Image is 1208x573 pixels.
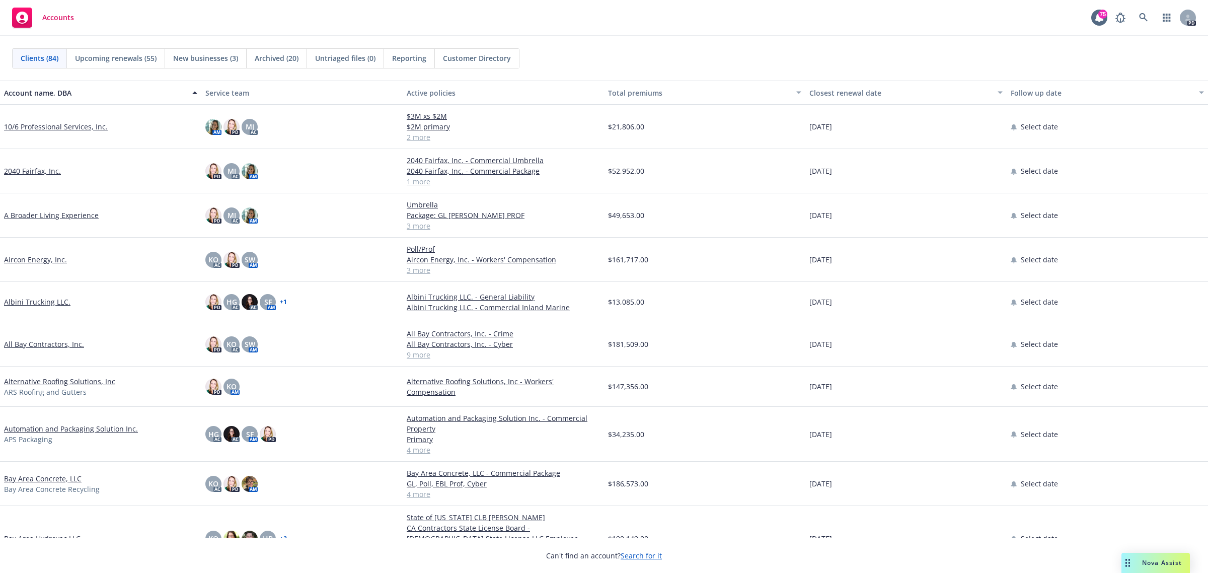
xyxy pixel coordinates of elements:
[42,14,74,22] span: Accounts
[4,166,61,176] a: 2040 Fairfax, Inc.
[809,297,832,307] span: [DATE]
[407,265,600,275] a: 3 more
[173,53,238,63] span: New businesses (3)
[205,119,221,135] img: photo
[608,210,644,221] span: $49,653.00
[208,478,218,489] span: KO
[407,221,600,231] a: 3 more
[809,210,832,221] span: [DATE]
[1021,381,1058,392] span: Select date
[407,166,600,176] a: 2040 Fairfax, Inc. - Commercial Package
[21,53,58,63] span: Clients (84)
[809,429,832,440] span: [DATE]
[4,434,52,445] span: APS Packaging
[255,53,298,63] span: Archived (20)
[4,423,138,434] a: Automation and Packaging Solution Inc.
[407,434,600,445] a: Primary
[208,429,219,440] span: HG
[1098,10,1107,19] div: 75
[608,254,648,265] span: $161,717.00
[407,328,600,339] a: All Bay Contractors, Inc. - Crime
[4,254,67,265] a: Aircon Energy, Inc.
[1021,339,1058,349] span: Select date
[608,339,648,349] span: $181,509.00
[407,155,600,166] a: 2040 Fairfax, Inc. - Commercial Umbrella
[809,533,832,544] span: [DATE]
[407,88,600,98] div: Active policies
[226,339,237,349] span: KO
[246,121,254,132] span: MJ
[392,53,426,63] span: Reporting
[242,163,258,179] img: photo
[205,207,221,224] img: photo
[809,166,832,176] span: [DATE]
[4,121,108,132] a: 10/6 Professional Services, Inc.
[1007,81,1208,105] button: Follow up date
[809,339,832,349] span: [DATE]
[1134,8,1154,28] a: Search
[604,81,805,105] button: Total premiums
[407,111,600,121] a: $3M xs $2M
[228,166,236,176] span: MJ
[245,254,255,265] span: SW
[264,297,272,307] span: SF
[242,294,258,310] img: photo
[608,429,644,440] span: $34,235.00
[4,473,82,484] a: Bay Area Concrete, LLC
[407,349,600,360] a: 9 more
[407,210,600,221] a: Package: GL [PERSON_NAME] PROF
[242,207,258,224] img: photo
[809,381,832,392] span: [DATE]
[280,299,287,305] a: + 1
[407,339,600,349] a: All Bay Contractors, Inc. - Cyber
[407,478,600,489] a: GL, Poll, EBL Prof, Cyber
[443,53,511,63] span: Customer Directory
[315,53,375,63] span: Untriaged files (0)
[407,512,600,523] a: State of [US_STATE] CLB [PERSON_NAME]
[208,254,218,265] span: KO
[809,254,832,265] span: [DATE]
[546,550,662,561] span: Can't find an account?
[407,302,600,313] a: Albini Trucking LLC. - Commercial Inland Marine
[205,88,399,98] div: Service team
[1110,8,1130,28] a: Report a Bug
[608,121,644,132] span: $21,806.00
[407,199,600,210] a: Umbrella
[8,4,78,32] a: Accounts
[205,163,221,179] img: photo
[75,53,157,63] span: Upcoming renewals (55)
[407,413,600,434] a: Automation and Packaging Solution Inc. - Commercial Property
[4,339,84,349] a: All Bay Contractors, Inc.
[608,88,790,98] div: Total premiums
[228,210,236,221] span: MJ
[223,531,240,547] img: photo
[407,445,600,455] a: 4 more
[809,478,832,489] span: [DATE]
[4,533,81,544] a: Bay Area Hydrovac LLC
[1121,553,1190,573] button: Nova Assist
[4,484,100,494] span: Bay Area Concrete Recycling
[205,294,221,310] img: photo
[4,88,186,98] div: Account name, DBA
[608,381,648,392] span: $147,356.00
[4,387,87,397] span: ARS Roofing and Gutters
[407,292,600,302] a: Albini Trucking LLC. - General Liability
[242,476,258,492] img: photo
[1142,558,1182,567] span: Nova Assist
[223,476,240,492] img: photo
[407,376,600,397] a: Alternative Roofing Solutions, Inc - Workers' Compensation
[407,176,600,187] a: 1 more
[226,297,237,307] span: HG
[226,381,237,392] span: KO
[260,426,276,442] img: photo
[608,166,644,176] span: $52,952.00
[809,121,832,132] span: [DATE]
[407,489,600,499] a: 4 more
[608,533,648,544] span: $190,149.00
[245,339,255,349] span: SW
